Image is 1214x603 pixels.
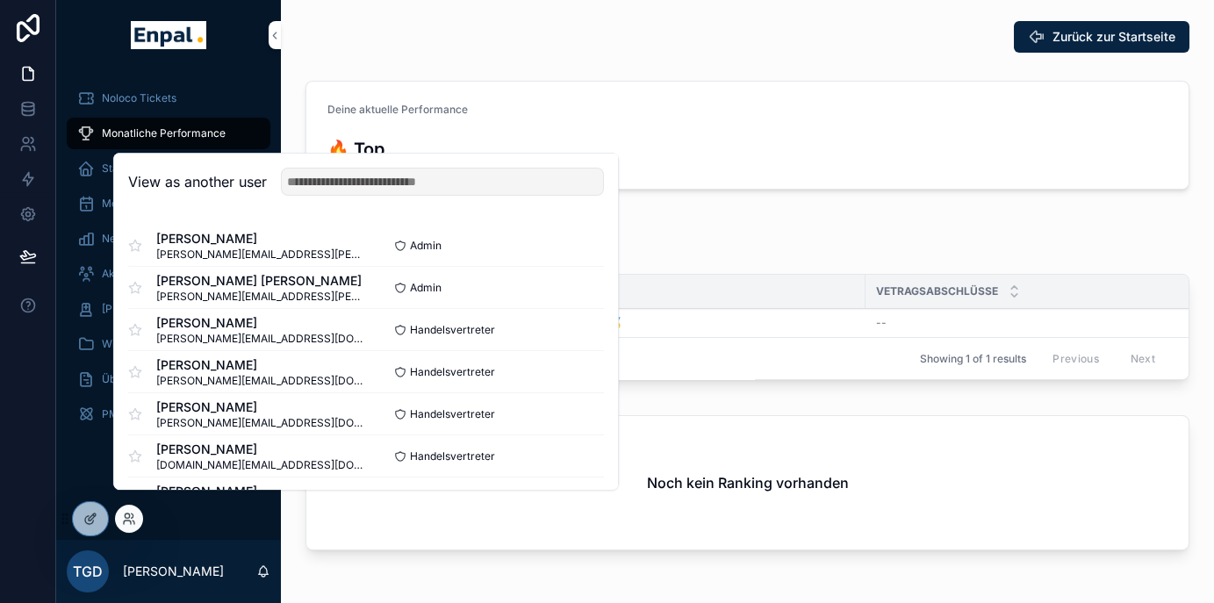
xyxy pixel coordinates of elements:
[67,328,270,360] a: Wissensdatenbank
[920,352,1026,366] span: Showing 1 of 1 results
[876,284,998,298] span: Vetragsabschlüsse
[876,316,887,330] span: --
[67,398,270,430] a: PM Übersicht
[102,197,174,211] span: Mein Kalender
[156,314,366,332] span: [PERSON_NAME]
[1014,21,1189,53] button: Zurück zur Startseite
[102,302,187,316] span: [PERSON_NAME]
[410,365,495,379] span: Handelsvertreter
[102,372,154,386] span: Über mich
[410,323,495,337] span: Handelsvertreter
[156,458,366,472] span: [DOMAIN_NAME][EMAIL_ADDRESS][DOMAIN_NAME]
[1052,28,1175,46] span: Zurück zur Startseite
[156,248,366,262] span: [PERSON_NAME][EMAIL_ADDRESS][PERSON_NAME][DOMAIN_NAME]
[456,316,855,330] a: PowerfulRainmaker30 🥈🥇🥇🥇
[156,398,366,416] span: [PERSON_NAME]
[73,561,103,582] span: TgD
[56,70,281,453] div: scrollable content
[67,223,270,255] a: Neue Kunden
[102,126,226,140] span: Monatliche Performance
[102,232,169,246] span: Neue Kunden
[102,162,150,176] span: Startseite
[67,293,270,325] a: [PERSON_NAME]
[327,136,527,162] h3: 🔥 Top
[131,21,205,49] img: App logo
[123,563,224,580] p: [PERSON_NAME]
[67,153,270,184] a: Startseite
[327,103,468,116] span: Deine aktuelle Performance
[156,356,366,374] span: [PERSON_NAME]
[156,332,366,346] span: [PERSON_NAME][EMAIL_ADDRESS][DOMAIN_NAME]
[102,91,176,105] span: Noloco Tickets
[156,290,366,304] span: [PERSON_NAME][EMAIL_ADDRESS][PERSON_NAME][DOMAIN_NAME]
[156,416,366,430] span: [PERSON_NAME][EMAIL_ADDRESS][DOMAIN_NAME]
[156,483,366,500] span: [PERSON_NAME]
[102,267,174,281] span: Aktive Kunden
[156,272,366,290] span: [PERSON_NAME] [PERSON_NAME]
[410,449,495,463] span: Handelsvertreter
[410,407,495,421] span: Handelsvertreter
[67,188,270,219] a: Mein Kalender
[410,281,442,295] span: Admin
[102,337,196,351] span: Wissensdatenbank
[67,363,270,395] a: Über mich
[67,118,270,149] a: Monatliche Performance
[647,472,849,493] h2: Noch kein Ranking vorhanden
[67,83,270,114] a: Noloco Tickets
[128,171,267,192] h2: View as another user
[156,441,366,458] span: [PERSON_NAME]
[156,374,366,388] span: [PERSON_NAME][EMAIL_ADDRESS][DOMAIN_NAME]
[102,407,169,421] span: PM Übersicht
[67,258,270,290] a: Aktive Kunden
[156,230,366,248] span: [PERSON_NAME]
[410,239,442,253] span: Admin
